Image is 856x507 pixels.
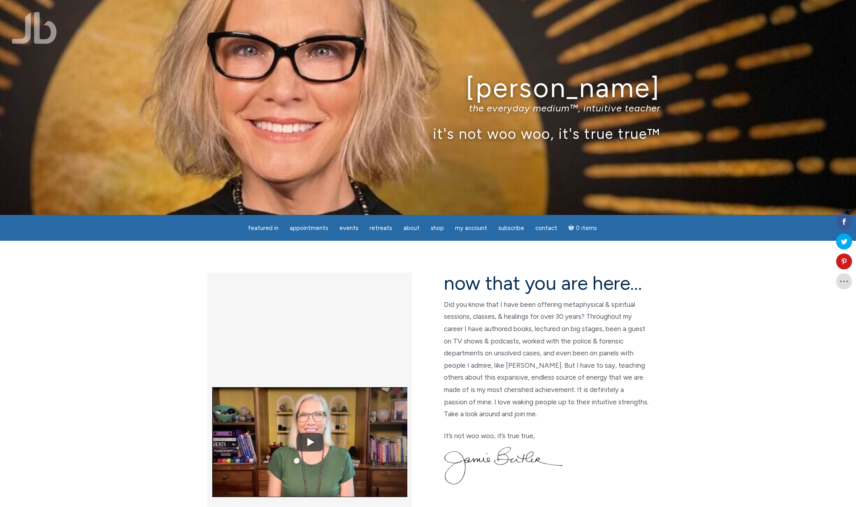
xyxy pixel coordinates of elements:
[196,125,660,142] p: it's not woo woo, it's true true™
[498,224,524,232] span: Subscribe
[576,225,597,231] span: 0 items
[403,224,420,232] span: About
[248,224,279,232] span: featured in
[564,220,602,236] a: Cart0 items
[196,102,660,114] p: the everyday medium™, intuitive teacher
[339,224,358,232] span: Events
[444,273,649,294] h2: now that you are here…
[290,224,328,232] span: Appointments
[196,73,660,103] h1: [PERSON_NAME]
[285,220,333,236] a: Appointments
[335,220,363,236] a: Events
[839,208,852,212] span: Shares
[455,224,487,232] span: My Account
[531,220,562,236] a: Contact
[535,224,557,232] span: Contact
[444,298,649,420] p: Did you know that I have been offering metaphysical & spiritual sessions, classes, & healings for...
[399,220,424,236] a: About
[431,224,444,232] span: Shop
[370,224,392,232] span: Retreats
[568,224,576,232] i: Cart
[243,220,283,236] a: featured in
[450,220,492,236] a: My Account
[365,220,397,236] a: Retreats
[426,220,449,236] a: Shop
[12,12,57,44] img: Jamie Butler. The Everyday Medium
[444,430,649,442] p: It’s not woo woo, it’s true true,
[494,220,529,236] a: Subscribe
